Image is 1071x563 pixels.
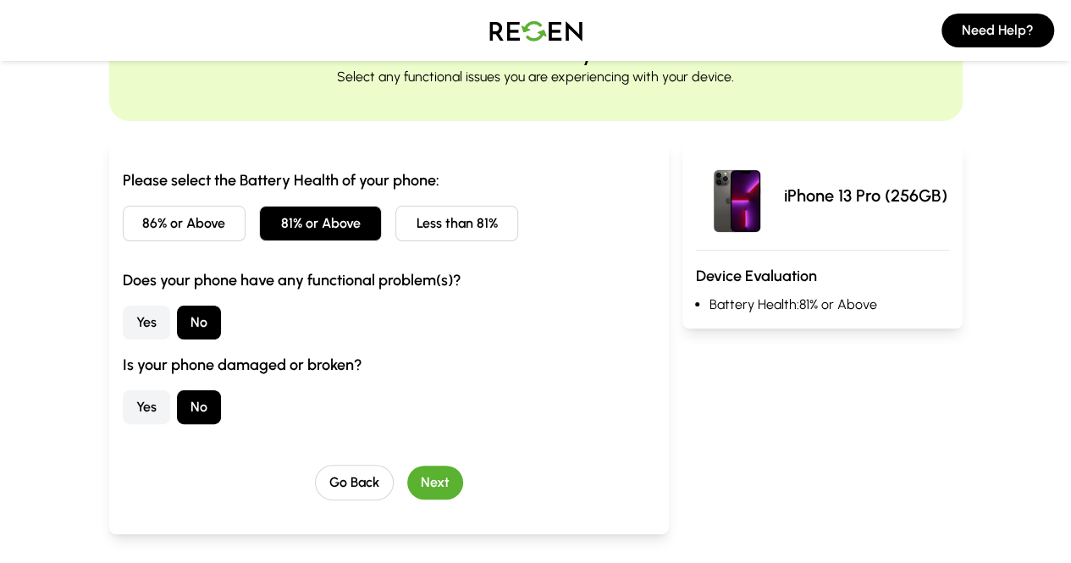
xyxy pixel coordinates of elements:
h3: Device Evaluation [696,264,949,288]
h3: Is your phone damaged or broken? [123,353,655,377]
button: Yes [123,390,170,424]
p: Select any functional issues you are experiencing with your device. [337,67,734,87]
h3: Does your phone have any functional problem(s)? [123,268,655,292]
button: No [177,390,221,424]
button: 81% or Above [259,206,382,241]
button: Yes [123,306,170,339]
button: Go Back [315,465,394,500]
button: Next [407,466,463,500]
button: Less than 81% [395,206,518,241]
button: Need Help? [941,14,1054,47]
img: iPhone 13 Pro [696,155,777,236]
li: Battery Health: 81% or Above [709,295,949,315]
button: No [177,306,221,339]
h3: Please select the Battery Health of your phone: [123,168,655,192]
button: 86% or Above [123,206,246,241]
p: iPhone 13 Pro (256GB) [784,184,947,207]
img: Logo [477,7,595,54]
